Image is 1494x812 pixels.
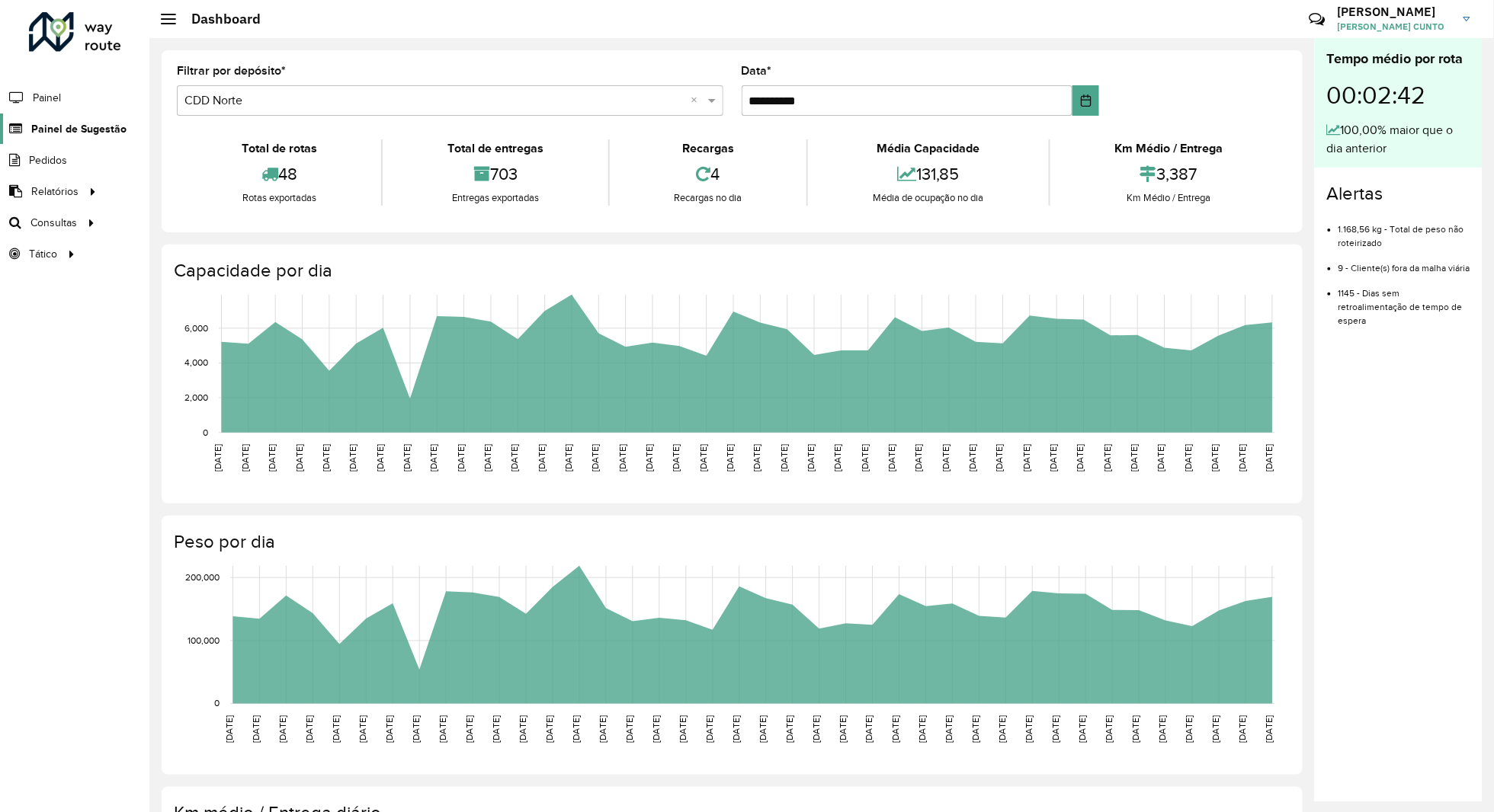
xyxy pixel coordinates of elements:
text: [DATE] [294,444,304,472]
text: [DATE] [971,715,981,743]
div: 100,00% maior que o dia anterior [1327,121,1470,158]
text: [DATE] [1049,444,1059,472]
text: 200,000 [185,573,220,583]
text: [DATE] [267,444,277,472]
text: [DATE] [491,715,501,743]
text: [DATE] [1156,444,1166,472]
text: [DATE] [860,444,870,472]
li: 1145 - Dias sem retroalimentação de tempo de espera [1339,275,1470,328]
h4: Peso por dia [174,531,1287,553]
div: 00:02:42 [1327,69,1470,121]
a: Contato Rápido [1301,3,1334,36]
button: Choose Date [1072,85,1099,116]
text: 2,000 [184,392,208,402]
h2: Dashboard [176,11,261,27]
text: [DATE] [321,444,331,472]
text: [DATE] [886,444,896,472]
div: 131,85 [812,158,1044,190]
label: Filtrar por depósito [177,62,286,80]
text: [DATE] [1210,444,1220,472]
text: [DATE] [1021,444,1031,472]
text: [DATE] [1130,444,1140,472]
text: [DATE] [1185,715,1194,743]
label: Data [742,62,772,80]
text: [DATE] [331,715,341,743]
text: [DATE] [1024,715,1034,743]
text: [DATE] [509,444,519,472]
span: Painel de Sugestão [31,121,127,137]
text: [DATE] [563,444,573,472]
text: [DATE] [758,715,768,743]
div: Km Médio / Entrega [1054,190,1284,206]
text: [DATE] [806,444,816,472]
text: [DATE] [752,444,762,472]
text: [DATE] [1264,444,1274,472]
text: [DATE] [464,715,474,743]
text: [DATE] [348,444,357,472]
span: Relatórios [31,184,79,200]
text: [DATE] [428,444,438,472]
text: [DATE] [833,444,843,472]
h4: Alertas [1327,183,1470,205]
div: 3,387 [1054,158,1284,190]
text: 6,000 [184,323,208,333]
text: [DATE] [1051,715,1061,743]
text: [DATE] [277,715,287,743]
li: 1.168,56 kg - Total de peso não roteirizado [1339,211,1470,250]
text: [DATE] [998,715,1008,743]
text: [DATE] [811,715,821,743]
text: [DATE] [891,715,901,743]
text: [DATE] [591,444,601,472]
text: [DATE] [651,715,661,743]
div: Recargas no dia [614,190,803,206]
text: 100,000 [188,635,220,645]
text: [DATE] [1238,715,1248,743]
div: Total de entregas [386,139,604,158]
text: [DATE] [518,715,527,743]
text: [DATE] [1265,715,1274,743]
text: 0 [203,427,208,437]
text: [DATE] [375,444,385,472]
text: [DATE] [240,444,250,472]
span: Tático [29,246,57,262]
div: 703 [386,158,604,190]
h3: [PERSON_NAME] [1338,5,1452,19]
div: 48 [181,158,377,190]
div: Total de rotas [181,139,377,158]
text: [DATE] [598,715,608,743]
div: Recargas [614,139,803,158]
text: [DATE] [1104,715,1114,743]
text: [DATE] [704,715,714,743]
div: 4 [614,158,803,190]
div: Entregas exportadas [386,190,604,206]
text: [DATE] [411,715,421,743]
text: [DATE] [617,444,627,472]
text: [DATE] [725,444,735,472]
text: [DATE] [384,715,394,743]
text: [DATE] [672,444,681,472]
text: 0 [214,699,220,708]
li: 9 - Cliente(s) fora da malha viária [1339,250,1470,275]
text: [DATE] [1102,444,1112,472]
text: [DATE] [624,715,634,743]
text: [DATE] [537,444,547,472]
text: [DATE] [1211,715,1221,743]
text: [DATE] [213,444,223,472]
text: [DATE] [357,715,367,743]
text: [DATE] [918,715,928,743]
text: [DATE] [914,444,924,472]
span: [PERSON_NAME] CUNTO [1338,20,1452,34]
span: Painel [33,90,61,106]
div: Média Capacidade [812,139,1044,158]
text: [DATE] [251,715,261,743]
text: [DATE] [1237,444,1247,472]
text: [DATE] [544,715,554,743]
text: [DATE] [731,715,741,743]
text: [DATE] [224,715,234,743]
text: [DATE] [402,444,412,472]
text: 4,000 [184,358,208,368]
span: Pedidos [29,152,67,168]
div: Média de ocupação no dia [812,190,1044,206]
text: [DATE] [995,444,1005,472]
text: [DATE] [779,444,789,472]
